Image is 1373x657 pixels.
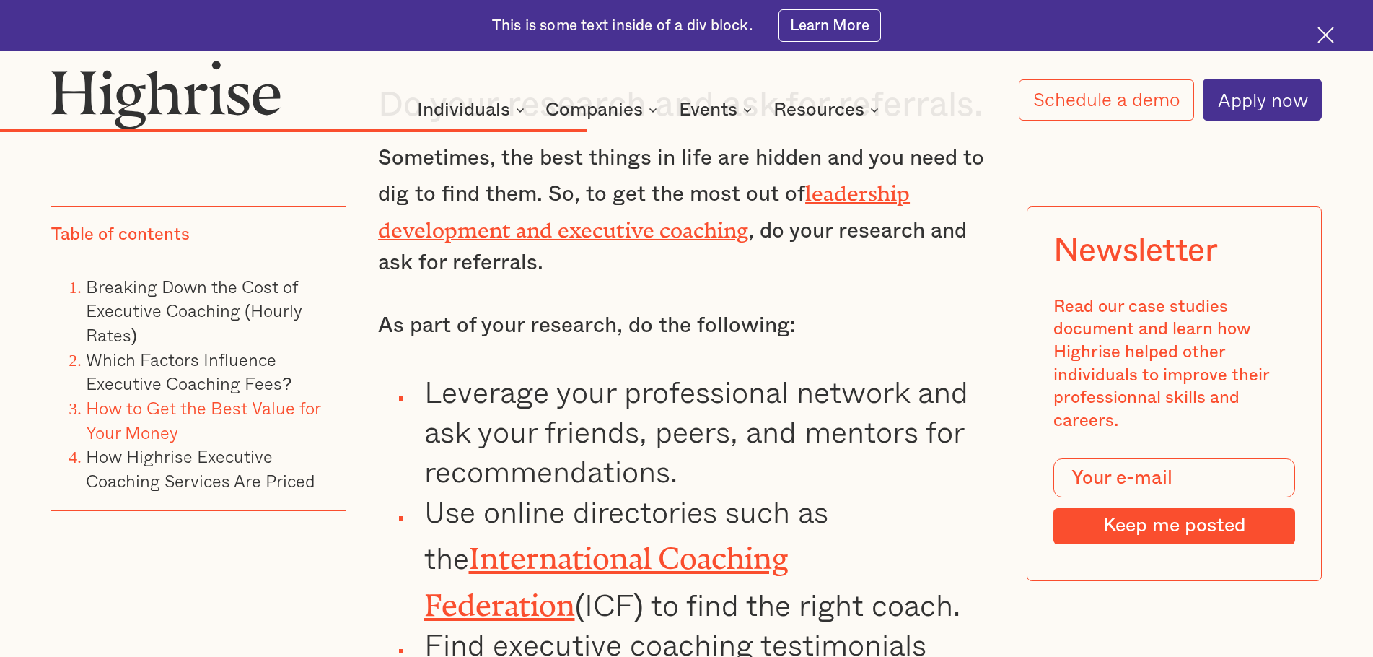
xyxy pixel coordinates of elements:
[86,443,315,494] a: How Highrise Executive Coaching Services Are Priced
[51,224,190,247] div: Table of contents
[378,142,995,279] p: Sometimes, the best things in life are hidden and you need to dig to find them. So, to get the mo...
[679,101,737,118] div: Events
[51,60,281,129] img: Highrise logo
[778,9,882,42] a: Learn More
[1317,27,1334,43] img: Cross icon
[378,310,995,342] p: As part of your research, do the following:
[1053,296,1295,433] div: Read our case studies document and learn how Highrise helped other individuals to improve their p...
[545,101,643,118] div: Companies
[413,372,995,492] li: Leverage your professional network and ask your friends, peers, and mentors for recommendations.
[1053,508,1295,544] input: Keep me posted
[1203,79,1321,121] a: Apply now
[378,181,910,232] a: leadership development and executive coaching
[1053,458,1295,497] input: Your e-mail
[545,101,662,118] div: Companies
[413,492,995,625] li: Use online directories such as the (ICF) to find the right coach.
[417,101,529,118] div: Individuals
[424,541,788,606] a: International Coaching Federation
[86,272,302,347] a: Breaking Down the Cost of Executive Coaching (Hourly Rates)
[492,16,753,36] div: This is some text inside of a div block.
[417,101,510,118] div: Individuals
[86,394,320,445] a: How to Get the Best Value for Your Money
[86,345,291,396] a: Which Factors Influence Executive Coaching Fees?
[773,101,883,118] div: Resources
[1019,79,1194,121] a: Schedule a demo
[773,101,864,118] div: Resources
[679,101,756,118] div: Events
[1053,458,1295,544] form: Modal Form
[1053,232,1217,270] div: Newsletter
